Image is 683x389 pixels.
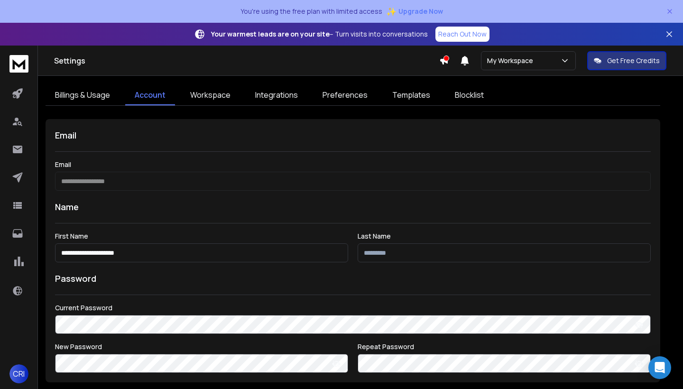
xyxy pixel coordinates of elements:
p: Reach Out Now [438,29,487,39]
a: Account [125,85,175,105]
label: Current Password [55,305,651,311]
a: Integrations [246,85,307,105]
a: Reach Out Now [435,27,489,42]
p: My Workspace [487,56,537,65]
p: You're using the free plan with limited access [240,7,382,16]
button: Get Free Credits [587,51,666,70]
button: CRI [9,364,28,383]
img: logo [9,55,28,73]
a: Templates [383,85,440,105]
label: First Name [55,233,348,240]
a: Workspace [181,85,240,105]
h1: Password [55,272,96,285]
h1: Settings [54,55,439,66]
p: – Turn visits into conversations [211,29,428,39]
span: Upgrade Now [398,7,443,16]
label: Last Name [358,233,651,240]
div: Open Intercom Messenger [648,356,671,379]
a: Preferences [313,85,377,105]
span: ✨ [386,5,397,18]
strong: Your warmest leads are on your site [211,29,330,38]
label: Email [55,161,651,168]
h1: Name [55,200,651,213]
p: Get Free Credits [607,56,660,65]
button: ✨Upgrade Now [386,2,443,21]
a: Billings & Usage [46,85,120,105]
h1: Email [55,129,651,142]
label: New Password [55,343,348,350]
label: Repeat Password [358,343,651,350]
a: Blocklist [445,85,493,105]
